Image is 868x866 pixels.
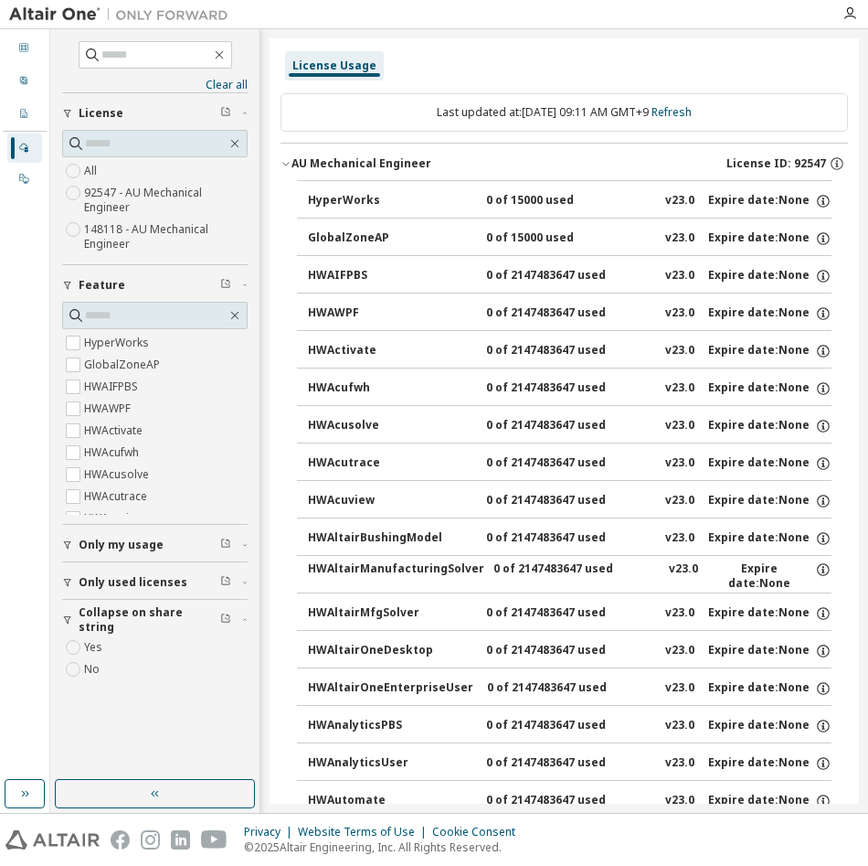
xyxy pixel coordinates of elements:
a: Refresh [651,104,692,120]
button: Collapse on share string [62,600,248,640]
div: 0 of 2147483647 used [486,455,651,472]
div: HyperWorks [308,193,472,209]
div: v23.0 [665,718,694,734]
div: Privacy [244,825,298,839]
div: v23.0 [665,343,694,359]
div: HWAcutrace [308,455,472,472]
button: HyperWorks0 of 15000 usedv23.0Expire date:None [308,181,831,221]
button: HWActivate0 of 2147483647 usedv23.0Expire date:None [308,331,831,371]
div: v23.0 [669,561,698,591]
span: Collapse on share string [79,605,220,635]
div: Expire date: None [708,455,831,472]
div: Expire date: None [708,193,831,209]
button: HWAltairManufacturingSolver0 of 2147483647 usedv23.0Expire date:None [308,556,831,596]
button: HWAltairBushingModel0 of 2147483647 usedv23.0Expire date:None [308,519,831,559]
label: No [84,658,103,680]
div: Expire date: None [708,418,831,434]
img: facebook.svg [111,830,130,850]
label: HyperWorks [84,332,153,354]
div: 0 of 2147483647 used [486,418,651,434]
div: Expire date: None [708,605,831,622]
span: Clear filter [220,106,231,121]
div: HWAIFPBS [308,268,472,284]
div: 0 of 15000 used [486,193,651,209]
div: On Prem [7,165,42,194]
div: Expire date: None [708,793,831,809]
div: 0 of 2147483647 used [486,605,651,622]
span: Clear filter [220,278,231,293]
div: v23.0 [665,493,694,509]
div: Company Profile [7,100,42,129]
div: 0 of 2147483647 used [486,718,651,734]
div: HWAcusolve [308,418,472,434]
div: Expire date: None [709,561,831,591]
p: © 2025 Altair Engineering, Inc. All Rights Reserved. [244,839,526,855]
label: HWAcuview [84,508,147,529]
div: 0 of 2147483647 used [486,793,651,809]
div: 0 of 2147483647 used [486,530,651,547]
div: 0 of 15000 used [486,230,651,247]
div: 0 of 2147483647 used [486,755,651,772]
div: v23.0 [665,380,694,397]
div: v23.0 [665,193,694,209]
button: HWAcufwh0 of 2147483647 usedv23.0Expire date:None [308,369,831,409]
a: Clear all [62,78,248,92]
div: Expire date: None [708,718,831,734]
div: Cookie Consent [432,825,526,839]
div: Managed [7,134,42,163]
div: v23.0 [665,755,694,772]
button: License [62,93,248,134]
button: HWAcutrace0 of 2147483647 usedv23.0Expire date:None [308,444,831,484]
div: HWAnalyticsPBS [308,718,472,734]
span: Feature [79,278,125,293]
span: License [79,106,123,121]
div: Expire date: None [708,268,831,284]
div: User Profile [7,67,42,96]
span: Clear filter [220,613,231,627]
button: Only my usage [62,525,248,565]
label: Yes [84,636,106,658]
div: Expire date: None [708,230,831,247]
button: HWAltairMfgSolver0 of 2147483647 usedv23.0Expire date:None [308,593,831,634]
div: GlobalZoneAP [308,230,472,247]
img: Altair One [9,5,238,24]
div: 0 of 2147483647 used [486,380,651,397]
div: v23.0 [665,230,694,247]
div: 0 of 2147483647 used [487,680,651,697]
label: 148118 - AU Mechanical Engineer [84,219,248,255]
div: HWAltairOneDesktop [308,643,472,659]
span: Only my usage [79,538,164,552]
button: HWAltairOneDesktop0 of 2147483647 usedv23.0Expire date:None [308,631,831,671]
div: HWAcuview [308,493,472,509]
div: Last updated at: [DATE] 09:11 AM GMT+9 [281,93,848,132]
label: HWActivate [84,420,146,442]
button: HWAnalyticsUser0 of 2147483647 usedv23.0Expire date:None [308,743,831,784]
div: Expire date: None [708,643,831,659]
label: GlobalZoneAP [84,354,164,376]
div: HWAltairOneEnterpriseUser [308,680,473,697]
div: 0 of 2147483647 used [486,268,651,284]
div: HWAWPF [308,305,472,322]
span: Clear filter [220,538,231,552]
div: v23.0 [665,305,694,322]
div: 0 of 2147483647 used [493,561,658,591]
button: HWAnalyticsPBS0 of 2147483647 usedv23.0Expire date:None [308,706,831,746]
button: HWAWPF0 of 2147483647 usedv23.0Expire date:None [308,294,831,334]
label: HWAcufwh [84,442,143,464]
div: v23.0 [665,530,694,547]
div: 0 of 2147483647 used [486,343,651,359]
div: AU Mechanical Engineer [291,156,431,171]
div: Expire date: None [708,380,831,397]
div: v23.0 [665,643,694,659]
button: HWAltairOneEnterpriseUser0 of 2147483647 usedv23.0Expire date:None [308,668,831,709]
div: Expire date: None [708,680,831,697]
div: HWAltairManufacturingSolver [308,561,482,591]
div: Expire date: None [708,755,831,772]
button: Feature [62,265,248,305]
div: v23.0 [665,268,694,284]
div: Website Terms of Use [298,825,432,839]
button: Only used licenses [62,562,248,603]
div: v23.0 [665,680,694,697]
img: youtube.svg [201,830,228,850]
div: Expire date: None [708,305,831,322]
